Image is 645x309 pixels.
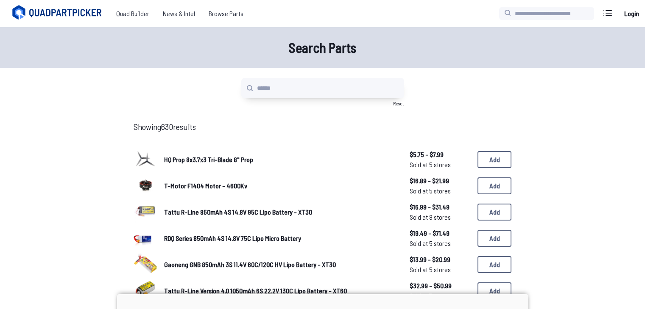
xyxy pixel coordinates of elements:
[410,254,471,265] span: $13.99 - $20.99
[621,5,642,22] a: Login
[410,149,471,160] span: $5.75 - $7.99
[477,230,511,247] button: Add
[134,251,157,278] a: image
[410,291,471,301] span: Sold at 7 stores
[410,228,471,238] span: $19.49 - $71.49
[477,282,511,299] button: Add
[477,256,511,273] button: Add
[164,286,396,296] a: Tattu R-Line Version 4.0 1050mAh 6S 22.2V 130C Lipo Battery - XT60
[156,5,202,22] a: News & Intel
[477,151,511,168] button: Add
[164,208,312,216] span: Tattu R-Line 850mAh 4S 14.8V 95C Lipo Battery - XT30
[410,281,471,291] span: $32.99 - $50.99
[164,181,396,191] a: T-Motor F1404 Motor - 4600Kv
[134,146,157,170] img: image
[164,233,396,243] a: RDQ Series 850mAh 4S 14.8V 75C Lipo Micro Battery
[410,238,471,248] span: Sold at 5 stores
[410,212,471,222] span: Sold at 8 stores
[134,173,157,196] img: image
[134,120,511,133] p: Showing 630 results
[393,100,404,106] a: Reset
[410,202,471,212] span: $16.99 - $31.49
[164,154,396,165] a: HQ Prop 8x3.7x3 Tri-Blade 8" Prop
[134,225,157,251] a: image
[134,278,157,301] img: image
[164,207,396,217] a: Tattu R-Line 850mAh 4S 14.8V 95C Lipo Battery - XT30
[410,265,471,275] span: Sold at 5 stores
[164,260,336,268] span: Gaoneng GNB 850mAh 3S 11.4V 60C/120C HV Lipo Battery - XT30
[477,177,511,194] button: Add
[134,278,157,304] a: image
[202,5,250,22] a: Browse Parts
[164,155,253,163] span: HQ Prop 8x3.7x3 Tri-Blade 8" Prop
[134,225,157,249] img: image
[410,160,471,170] span: Sold at 5 stores
[134,199,157,223] img: image
[164,287,347,295] span: Tattu R-Line Version 4.0 1050mAh 6S 22.2V 130C Lipo Battery - XT60
[410,176,471,186] span: $16.89 - $21.99
[134,146,157,173] a: image
[164,182,247,190] span: T-Motor F1404 Motor - 4600Kv
[164,234,301,242] span: RDQ Series 850mAh 4S 14.8V 75C Lipo Micro Battery
[109,5,156,22] a: Quad Builder
[477,204,511,221] button: Add
[51,37,594,58] h1: Search Parts
[410,186,471,196] span: Sold at 5 stores
[134,173,157,199] a: image
[134,199,157,225] a: image
[134,251,157,275] img: image
[164,259,396,270] a: Gaoneng GNB 850mAh 3S 11.4V 60C/120C HV Lipo Battery - XT30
